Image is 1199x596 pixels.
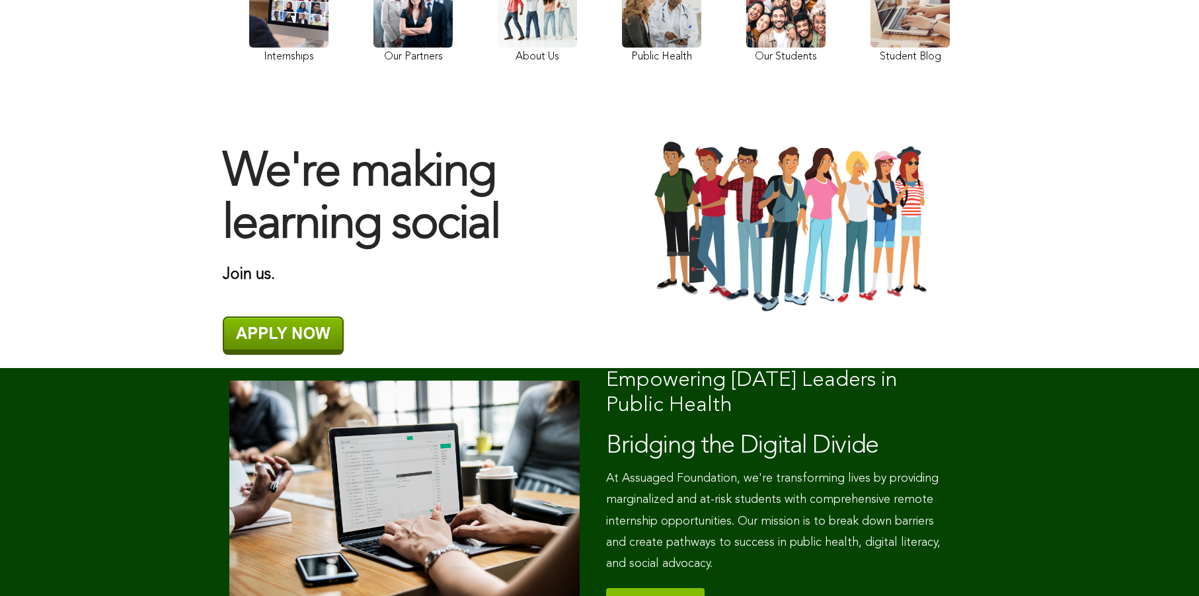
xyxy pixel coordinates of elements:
h1: We're making learning social [223,147,586,252]
img: APPLY NOW [223,317,344,355]
h2: Bridging the Digital Divide [606,431,956,462]
p: At Assuaged Foundation, we're transforming lives by providing marginalized and at-risk students w... [606,468,956,575]
iframe: Chat Widget [1133,533,1199,596]
img: Group-Of-Students-Assuaged [613,139,976,315]
div: Empowering [DATE] Leaders in Public Health [606,368,956,419]
strong: Join us. [223,267,275,283]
